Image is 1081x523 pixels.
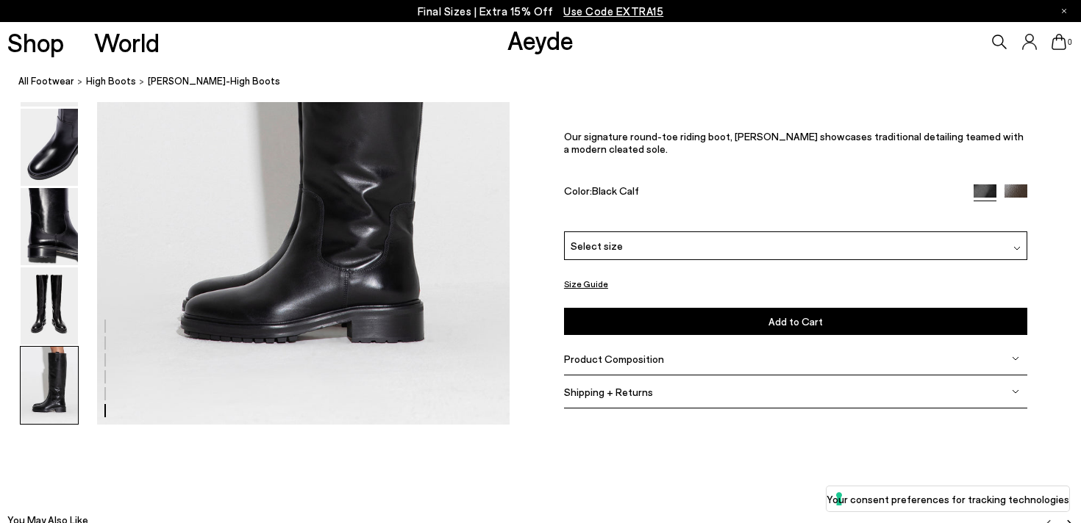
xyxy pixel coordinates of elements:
[563,4,663,18] span: Navigate to /collections/ss25-final-sizes
[564,386,653,398] span: Shipping + Returns
[827,486,1069,511] button: Your consent preferences for tracking technologies
[592,184,639,197] span: Black Calf
[1066,38,1074,46] span: 0
[1052,34,1066,50] a: 0
[18,73,74,89] a: All Footwear
[1012,388,1019,395] img: svg%3E
[7,29,64,55] a: Shop
[564,308,1027,335] button: Add to Cart
[86,75,136,87] span: High Boots
[418,2,664,21] p: Final Sizes | Extra 15% Off
[86,73,136,89] a: High Boots
[564,275,608,293] button: Size Guide
[564,130,1027,155] p: Our signature round-toe riding boot, [PERSON_NAME] showcases traditional detailing teamed with a ...
[21,188,78,265] img: Henry Knee-High Boots - Image 4
[94,29,160,55] a: World
[21,109,78,186] img: Henry Knee-High Boots - Image 3
[571,238,623,253] span: Select size
[768,315,823,328] span: Add to Cart
[564,184,959,201] div: Color:
[18,62,1081,102] nav: breadcrumb
[148,73,280,89] span: [PERSON_NAME]-High Boots
[1013,245,1021,252] img: svg%3E
[1012,355,1019,362] img: svg%3E
[21,267,78,345] img: Henry Knee-High Boots - Image 5
[507,24,574,55] a: Aeyde
[21,347,78,424] img: Henry Knee-High Boots - Image 6
[827,491,1069,507] label: Your consent preferences for tracking technologies
[564,353,664,365] span: Product Composition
